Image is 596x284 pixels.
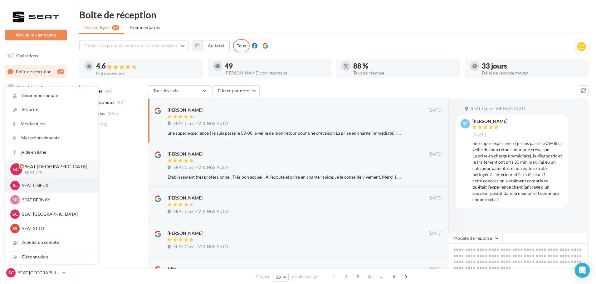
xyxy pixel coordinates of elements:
[12,211,18,217] span: SC
[173,244,228,250] span: SEAT Caen - VIKINGS AUTO
[482,63,584,70] div: 33 jours
[85,99,114,105] span: Non répondus
[5,131,98,145] a: Mes points de vente
[148,85,210,96] button: Tous les avis
[5,145,98,159] a: Aide en ligne
[130,24,160,31] span: Commentaires
[168,130,402,136] div: une super expérience ! je suis passé le 09/08 la veille de mon retour pour une crevaison La prise...
[25,163,88,170] p: SEAT [GEOGRAPHIC_DATA]
[364,272,374,282] span: 3
[173,165,228,171] span: SEAT Caen - VIKINGS AUTO
[256,274,270,280] span: Afficher
[389,272,399,282] span: 5
[4,127,68,140] a: Médiathèque
[117,100,125,105] span: (49)
[57,69,64,74] div: 49
[5,30,67,40] button: Nouvelle campagne
[429,231,442,236] span: [DATE]
[173,121,228,127] span: SEAT Caen - VIKINGS AUTO
[273,273,289,282] button: 10
[97,122,108,127] span: (402)
[292,274,318,280] span: résultats/page
[168,151,203,157] div: [PERSON_NAME]
[213,85,260,96] button: Filtrer par note
[4,65,68,78] a: Boîte de réception49
[153,88,178,93] span: Tous les avis
[79,41,188,51] button: Choisir un point de vente ou un code magasin
[5,267,67,279] a: SC SEAT [GEOGRAPHIC_DATA]
[108,111,118,116] span: (353)
[85,43,177,48] span: Choisir un point de vente ou un code magasin
[4,96,68,109] a: Campagnes
[168,195,203,201] div: [PERSON_NAME]
[13,166,19,173] span: SC
[225,63,326,70] div: 49
[25,170,88,176] p: SEAT-IFS
[429,108,442,113] span: [DATE]
[482,71,584,75] div: Délai de réponse moyen
[12,197,18,203] span: SB
[192,41,230,51] button: Au total
[472,140,564,203] div: une super expérience ! je suis passé le 09/08 la veille de mon retour pour une crevaison La prise...
[5,235,98,249] div: Ajouter un compte
[12,225,17,232] span: SS
[5,250,98,264] div: Déconnexion
[276,275,281,280] span: 10
[225,71,326,75] div: [PERSON_NAME] non répondus
[168,107,203,113] div: [PERSON_NAME]
[16,69,51,74] span: Boîte de réception
[4,179,68,197] a: Campagnes DataOnDemand
[353,63,455,70] div: 88 %
[96,63,198,70] div: 4.6
[168,230,203,236] div: [PERSON_NAME]
[4,143,68,156] a: Calendrier
[168,174,402,180] div: Établissement très professionnel. Très bon accueil. À l'écoute et prise en charge rapide. Je le c...
[22,197,91,203] p: SEAT BERNAY
[16,53,38,58] span: Opérations
[5,89,98,103] a: Gérer mon compte
[4,81,68,94] a: Visibilité en ligne
[353,71,455,75] div: Taux de réponse
[22,182,91,189] p: SEAT LISIEUX
[13,182,17,189] span: SL
[22,225,91,232] p: SEAT ST LO
[17,84,50,90] span: Visibilité en ligne
[233,39,250,52] div: Tous
[173,209,228,214] span: SEAT Caen - VIKINGS AUTO
[472,119,507,123] div: [PERSON_NAME]
[8,270,14,276] span: SC
[471,106,525,112] span: SEAT Caen - VIKINGS AUTO
[96,71,198,75] div: Note moyenne
[79,10,589,19] div: Boîte de réception
[4,112,68,125] a: Contacts
[472,132,486,138] span: [DATE]
[4,49,68,62] a: Opérations
[22,211,91,217] p: SEAT [GEOGRAPHIC_DATA]
[377,272,387,282] span: ...
[448,233,502,243] button: Modèle de réponse
[575,263,590,278] div: Open Intercom Messenger
[429,266,442,272] span: [DATE]
[168,265,176,272] div: E Ro
[5,103,98,117] a: Sécurité
[203,41,230,51] button: Au total
[429,152,442,157] span: [DATE]
[353,272,363,282] span: 2
[462,121,468,127] span: bc
[429,195,442,201] span: [DATE]
[5,117,98,131] a: Mes factures
[4,158,68,177] a: PLV et print personnalisable
[341,272,351,282] span: 1
[18,270,60,276] p: SEAT [GEOGRAPHIC_DATA]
